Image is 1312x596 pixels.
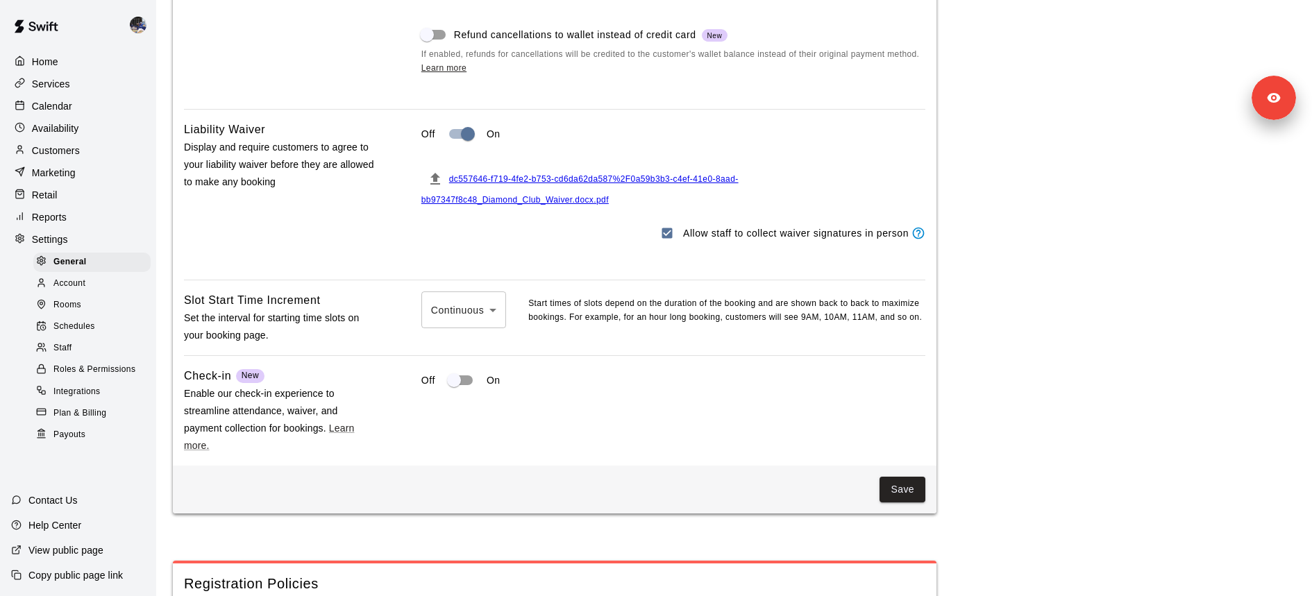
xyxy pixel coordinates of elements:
[33,317,151,337] div: Schedules
[53,277,85,291] span: Account
[421,373,435,388] p: Off
[33,404,151,423] div: Plan & Billing
[184,121,265,139] h6: Liability Waiver
[911,226,925,240] svg: Staff members will be able to display waivers to customers in person (via the calendar or custome...
[32,210,67,224] p: Reports
[33,316,156,338] a: Schedules
[130,17,146,33] img: Kevin Chandler
[53,428,85,442] span: Payouts
[53,407,106,420] span: Plan & Billing
[33,424,156,445] a: Payouts
[184,139,377,191] p: Display and require customers to agree to your liability waiver before they are allowed to make a...
[33,402,156,424] a: Plan & Billing
[11,162,145,183] a: Marketing
[33,425,151,445] div: Payouts
[33,251,156,273] a: General
[11,140,145,161] a: Customers
[32,188,58,202] p: Retail
[32,99,72,113] p: Calendar
[421,63,466,73] a: Learn more
[880,477,925,502] button: Save
[421,174,739,205] a: dc557646-f719-4fe2-b753-cd6da62da587%2F0a59b3b3-c4ef-41e0-8aad-bb97347f8c48_Diamond_Club_Waiver.d...
[33,253,151,272] div: General
[33,274,151,293] div: Account
[32,144,80,157] p: Customers
[32,121,79,135] p: Availability
[11,207,145,228] a: Reports
[32,166,76,180] p: Marketing
[487,127,501,142] p: On
[242,371,259,380] span: New
[33,295,156,316] a: Rooms
[53,255,87,269] span: General
[32,55,58,69] p: Home
[454,28,728,42] span: Refund cancellations to wallet instead of credit card
[421,291,506,328] div: Continuous
[184,385,377,455] p: Enable our check-in experience to streamline attendance, waiver, and payment collection for booki...
[33,359,156,381] a: Roles & Permissions
[421,165,449,193] button: File must be a PDF with max upload size of 2MB
[32,77,70,91] p: Services
[421,127,435,142] p: Off
[28,568,123,582] p: Copy public page link
[11,96,145,117] a: Calendar
[184,291,321,309] h6: Slot Start Time Increment
[33,360,151,380] div: Roles & Permissions
[11,229,145,250] a: Settings
[33,296,151,315] div: Rooms
[53,385,101,399] span: Integrations
[421,48,925,76] span: If enabled, refunds for cancellations will be credited to the customer's wallet balance instead o...
[184,309,377,344] p: Set the interval for starting time slots on your booking page.
[33,338,156,359] a: Staff
[28,518,81,532] p: Help Center
[33,381,156,402] a: Integrations
[33,273,156,294] a: Account
[28,543,103,557] p: View public page
[184,574,925,593] span: Registration Policies
[11,185,145,205] a: Retail
[53,363,135,377] span: Roles & Permissions
[28,493,78,507] p: Contact Us
[528,297,925,325] p: Start times of slots depend on the duration of the booking and are shown back to back to maximize...
[33,382,151,402] div: Integrations
[53,320,95,334] span: Schedules
[53,298,81,312] span: Rooms
[702,31,728,41] span: New
[33,339,151,358] div: Staff
[184,367,231,385] h6: Check-in
[683,226,909,241] p: Allow staff to collect waiver signatures in person
[11,74,145,94] a: Services
[11,51,145,72] a: Home
[11,118,145,139] a: Availability
[127,11,156,39] div: Kevin Chandler
[53,341,72,355] span: Staff
[32,232,68,246] p: Settings
[487,373,501,388] p: On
